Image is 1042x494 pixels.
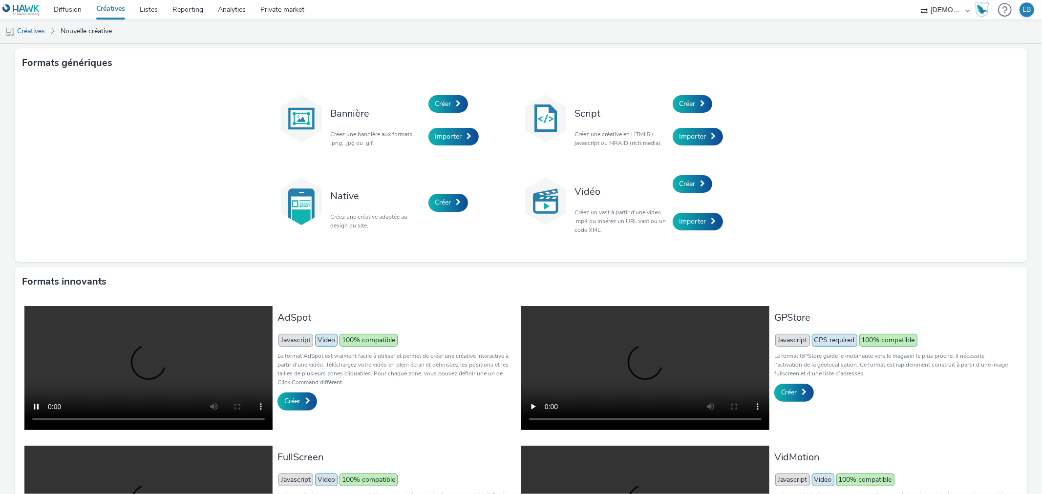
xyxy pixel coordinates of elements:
[975,2,989,18] img: Hawk Academy
[521,94,570,143] img: code.svg
[284,396,300,406] span: Créer
[428,194,468,211] a: Créer
[22,56,112,70] h3: Formats génériques
[812,334,857,347] span: GPS required
[575,208,668,234] p: Créez un vast à partir d'une video .mp4 ou insérez un URL vast ou un code XML.
[435,132,462,141] span: Importer
[575,185,668,198] h3: Vidéo
[680,179,696,188] span: Créer
[428,95,468,113] a: Créer
[775,334,810,347] span: Javascript
[680,132,706,141] span: Importer
[774,311,1013,324] h3: GPStore
[435,198,451,207] span: Créer
[331,130,424,147] p: Créez une bannière aux formats .png, .jpg ou .gif.
[5,27,15,37] img: mobile
[331,107,424,120] h3: Bannière
[56,20,117,43] a: Nouvelle créative
[774,351,1013,378] p: Le format GPStore guide le mobinaute vers le magasin le plus proche, il nécessite l’activation de...
[673,175,712,193] a: Créer
[340,334,398,347] span: 100% compatible
[975,2,993,18] a: Hawk Academy
[673,128,723,145] a: Importer
[1023,2,1031,17] div: EB
[278,334,313,347] span: Javascript
[2,4,40,16] img: undefined Logo
[277,351,516,387] p: Le format AdSpot est vraiment facile à utiliser et permet de créer une créative interactive à par...
[680,217,706,226] span: Importer
[315,334,338,347] span: Video
[340,473,398,486] span: 100% compatible
[277,392,317,410] a: Créer
[277,94,326,143] img: banner.svg
[575,130,668,147] p: Créez une créative en HTML5 / javascript ou MRAID (rich media).
[812,473,834,486] span: Video
[428,128,479,145] a: Importer
[22,274,106,289] h3: Formats innovants
[673,95,712,113] a: Créer
[836,473,894,486] span: 100% compatible
[278,473,313,486] span: Javascript
[775,473,810,486] span: Javascript
[673,213,723,230] a: Importer
[277,451,516,464] h3: FullScreen
[680,99,696,108] span: Créer
[859,334,917,347] span: 100% compatible
[331,189,424,203] h3: Native
[435,99,451,108] span: Créer
[315,473,338,486] span: Video
[781,388,797,397] span: Créer
[774,451,1013,464] h3: VidMotion
[277,311,516,324] h3: AdSpot
[277,177,326,226] img: native.svg
[331,212,424,230] p: Créez une créative adaptée au design du site.
[521,177,570,226] img: video.svg
[575,107,668,120] h3: Script
[774,384,814,401] a: Créer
